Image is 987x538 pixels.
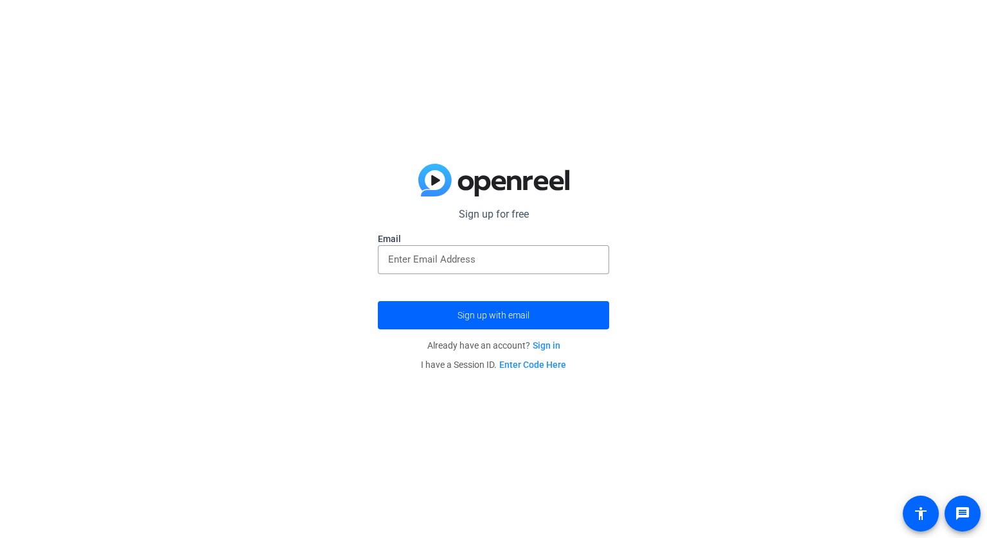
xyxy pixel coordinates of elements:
input: Enter Email Address [388,252,599,267]
a: Enter Code Here [499,360,566,370]
span: I have a Session ID. [421,360,566,370]
span: Already have an account? [427,340,560,351]
p: Sign up for free [378,207,609,222]
label: Email [378,232,609,245]
button: Sign up with email [378,301,609,329]
a: Sign in [533,340,560,351]
mat-icon: message [955,506,970,521]
img: blue-gradient.svg [418,164,569,197]
mat-icon: accessibility [913,506,929,521]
